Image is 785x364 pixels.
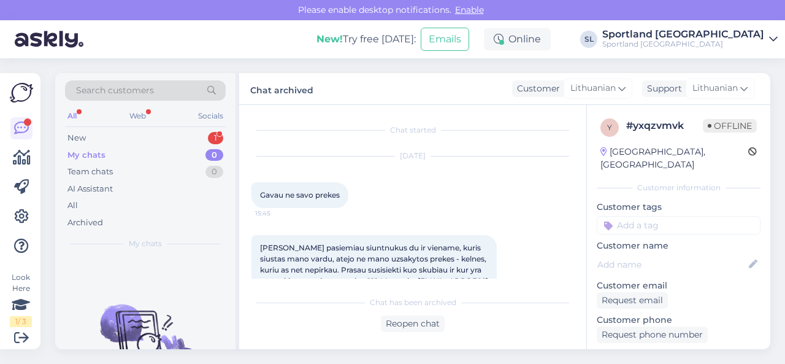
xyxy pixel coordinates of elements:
div: 1 [208,132,223,144]
div: Sportland [GEOGRAPHIC_DATA] [602,29,764,39]
div: Request email [597,292,668,309]
input: Add a tag [597,216,760,234]
p: Customer name [597,239,760,252]
div: New [67,132,86,144]
img: Askly Logo [10,83,33,103]
span: [PERSON_NAME] pasiemiau siuntnukus du ir viename, kuris siustas mano vardu, atejo ne mano uzsakyt... [260,243,488,296]
p: Customer phone [597,314,760,327]
div: My chats [67,149,105,161]
div: Team chats [67,166,113,178]
div: All [65,108,79,124]
div: AI Assistant [67,183,113,195]
div: All [67,199,78,212]
div: Web [127,108,148,124]
span: Chat has been archived [370,297,456,308]
div: [DATE] [251,150,574,161]
p: Visited pages [597,348,760,361]
div: SL [580,31,597,48]
p: Customer email [597,279,760,292]
label: Chat archived [250,80,313,97]
span: Gavau ne savo prekes [260,190,340,199]
div: Customer information [597,182,760,193]
div: 1 / 3 [10,316,32,327]
div: Customer [512,82,560,95]
div: Request phone number [597,327,708,343]
span: Enable [451,4,488,15]
button: Emails [421,28,469,51]
p: Customer tags [597,201,760,214]
a: Sportland [GEOGRAPHIC_DATA]Sportland [GEOGRAPHIC_DATA] [602,29,778,49]
div: Archived [67,217,103,229]
span: Offline [703,119,757,133]
div: Support [642,82,682,95]
span: 15:45 [255,209,301,218]
div: Socials [196,108,226,124]
div: [GEOGRAPHIC_DATA], [GEOGRAPHIC_DATA] [600,145,748,171]
div: # yxqzvmvk [626,118,703,133]
div: Try free [DATE]: [316,32,416,47]
div: Chat started [251,125,574,136]
b: New! [316,33,343,45]
div: Sportland [GEOGRAPHIC_DATA] [602,39,764,49]
div: Reopen chat [381,316,445,332]
div: 0 [205,166,223,178]
span: Search customers [76,84,154,97]
div: 0 [205,149,223,161]
input: Add name [597,258,746,271]
span: y [607,123,612,132]
span: Lithuanian [692,82,738,95]
div: Look Here [10,272,32,327]
span: My chats [129,238,162,249]
div: Online [484,28,551,50]
span: Lithuanian [570,82,616,95]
